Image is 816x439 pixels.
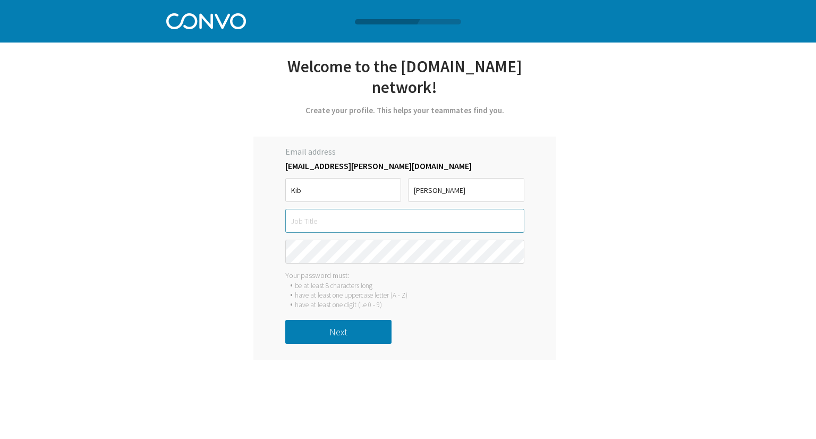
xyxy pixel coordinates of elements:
[285,320,392,344] button: Next
[295,281,372,290] div: be at least 8 characters long
[285,161,524,171] label: [EMAIL_ADDRESS][PERSON_NAME][DOMAIN_NAME]
[285,271,524,280] div: Your password must:
[253,105,556,115] div: Create your profile. This helps your teammates find you.
[408,178,524,202] input: Last Name
[295,291,407,300] div: have at least one uppercase letter (A - Z)
[285,178,401,202] input: First Name
[285,146,524,161] label: Email address
[285,209,524,233] input: Job Title
[295,300,382,309] div: have at least one digit (i.e 0 - 9)
[253,56,556,111] div: Welcome to the [DOMAIN_NAME] network!
[166,11,246,29] img: Convo Logo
